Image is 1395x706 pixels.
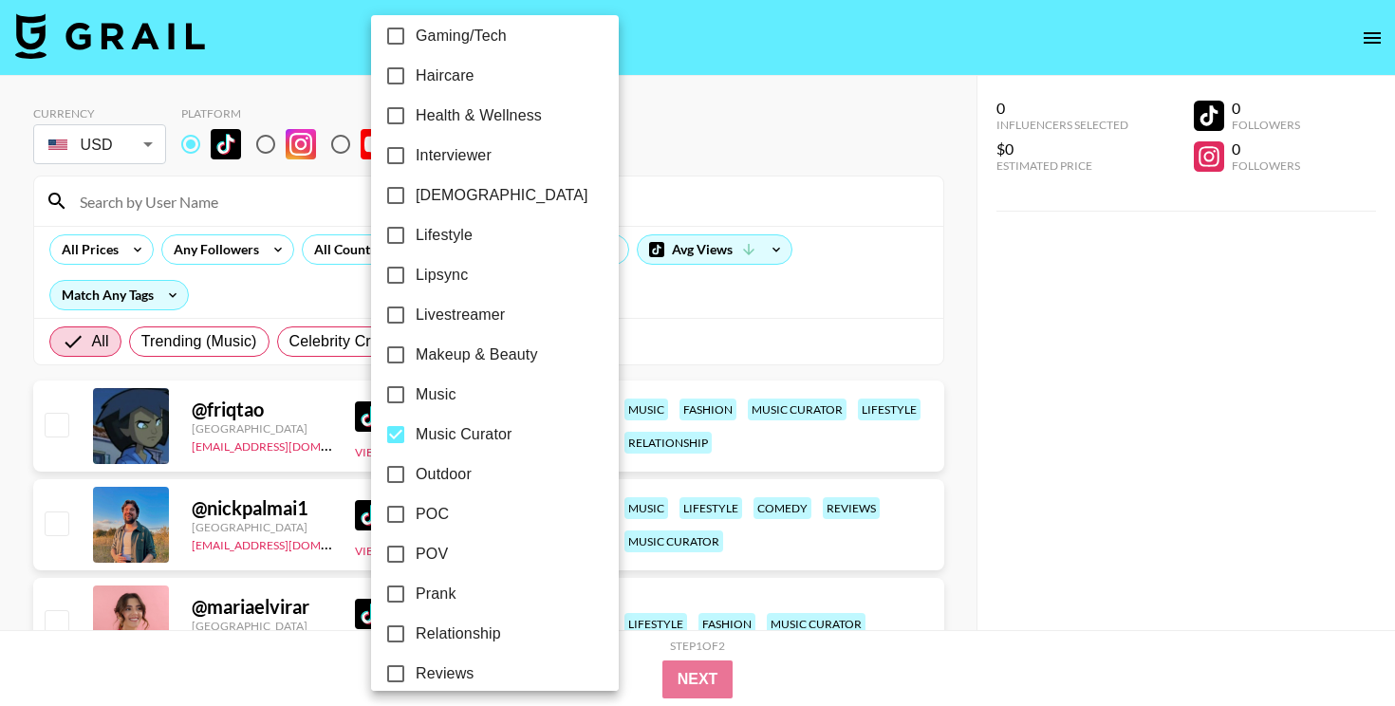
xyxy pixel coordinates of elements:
span: [DEMOGRAPHIC_DATA] [416,184,588,207]
span: Relationship [416,622,501,645]
span: Reviews [416,662,474,685]
span: POC [416,503,449,526]
span: Gaming/Tech [416,25,507,47]
span: Music [416,383,456,406]
span: Music Curator [416,423,512,446]
span: Makeup & Beauty [416,344,538,366]
iframe: Drift Widget Chat Controller [1300,611,1372,683]
span: Prank [416,583,456,605]
span: Health & Wellness [416,104,542,127]
span: Haircare [416,65,474,87]
span: Interviewer [416,144,492,167]
span: Outdoor [416,463,472,486]
span: Livestreamer [416,304,505,326]
span: POV [416,543,448,566]
span: Lipsync [416,264,468,287]
span: Lifestyle [416,224,473,247]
